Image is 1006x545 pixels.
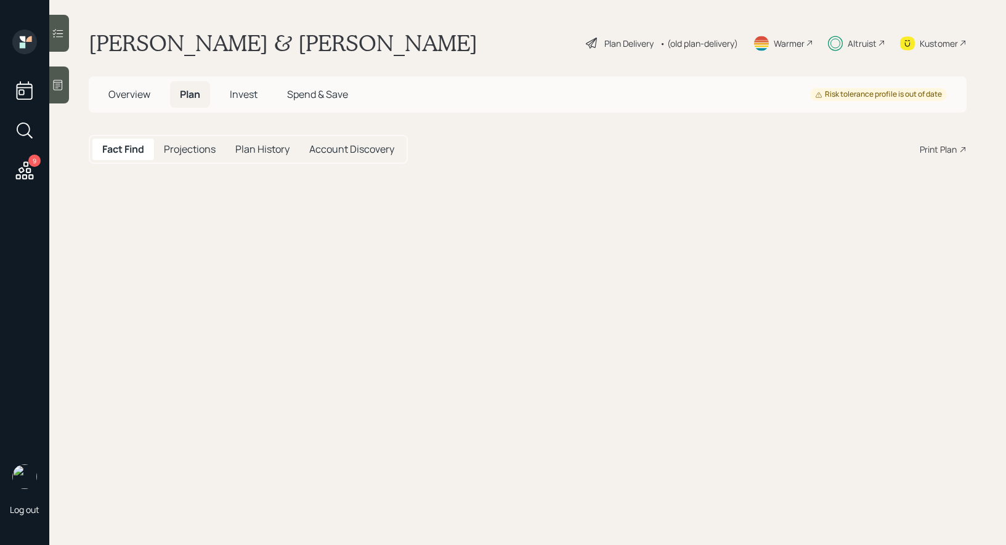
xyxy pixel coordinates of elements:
h5: Projections [164,143,216,155]
div: Kustomer [920,37,958,50]
h1: [PERSON_NAME] & [PERSON_NAME] [89,30,477,57]
div: Log out [10,504,39,515]
div: • (old plan-delivery) [660,37,738,50]
h5: Fact Find [102,143,144,155]
span: Overview [108,87,150,101]
div: Plan Delivery [604,37,654,50]
div: Warmer [774,37,805,50]
div: Print Plan [920,143,957,156]
h5: Plan History [235,143,290,155]
img: treva-nostdahl-headshot.png [12,464,37,489]
div: Altruist [848,37,877,50]
h5: Account Discovery [309,143,394,155]
span: Invest [230,87,258,101]
span: Spend & Save [287,87,348,101]
span: Plan [180,87,200,101]
div: Risk tolerance profile is out of date [815,89,942,100]
div: 9 [28,155,41,167]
